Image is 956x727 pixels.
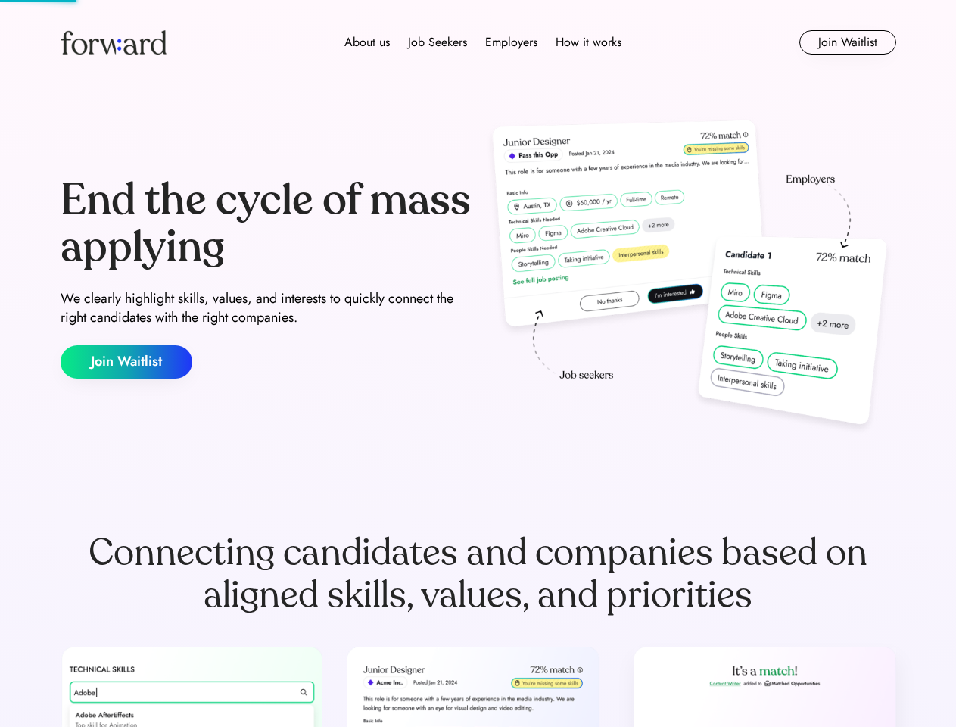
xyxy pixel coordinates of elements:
div: Connecting candidates and companies based on aligned skills, values, and priorities [61,532,896,616]
div: End the cycle of mass applying [61,177,472,270]
div: We clearly highlight skills, values, and interests to quickly connect the right candidates with t... [61,289,472,327]
div: Employers [485,33,537,51]
img: Forward logo [61,30,167,55]
div: Job Seekers [408,33,467,51]
div: About us [344,33,390,51]
button: Join Waitlist [799,30,896,55]
img: hero-image.png [484,115,896,441]
div: How it works [556,33,621,51]
button: Join Waitlist [61,345,192,379]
